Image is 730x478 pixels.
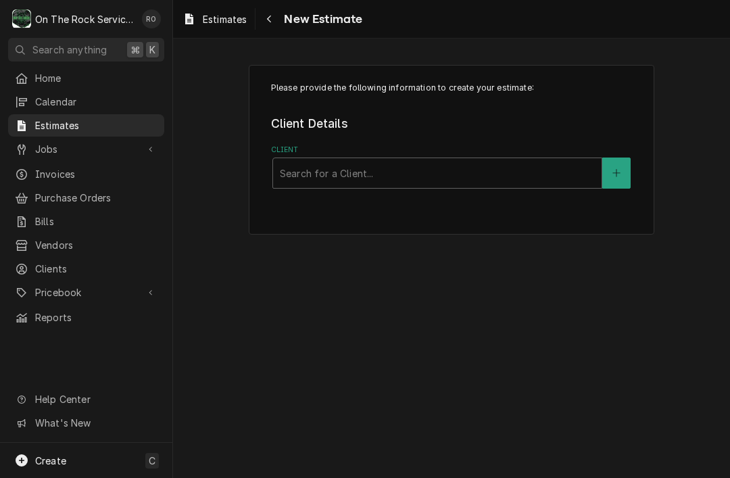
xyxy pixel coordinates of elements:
a: Clients [8,258,164,280]
span: Home [35,71,157,85]
span: Estimates [35,118,157,133]
span: Estimates [203,12,247,26]
legend: Client Details [271,115,633,133]
span: Search anything [32,43,107,57]
button: Navigate back [258,8,280,30]
div: RO [142,9,161,28]
span: What's New [35,416,156,430]
span: ⌘ [130,43,140,57]
span: C [149,454,155,468]
a: Go to Pricebook [8,281,164,304]
span: Jobs [35,142,137,156]
a: Bills [8,210,164,233]
button: Search anything⌘K [8,38,164,62]
div: On The Rock Services [35,12,135,26]
span: Clients [35,262,157,276]
p: Please provide the following information to create your estimate: [271,82,633,94]
div: O [12,9,31,28]
a: Go to Help Center [8,388,164,410]
a: Purchase Orders [8,187,164,209]
span: Help Center [35,392,156,406]
a: Go to What's New [8,412,164,434]
div: Client [271,145,633,189]
span: Create [35,455,66,467]
a: Invoices [8,163,164,185]
a: Vendors [8,234,164,256]
a: Home [8,67,164,89]
svg: Create New Client [612,168,620,178]
div: Rich Ortega's Avatar [142,9,161,28]
span: Purchase Orders [35,191,157,205]
label: Client [271,145,633,156]
span: Vendors [35,238,157,252]
div: Estimate Create/Update [249,65,654,235]
span: Pricebook [35,285,137,300]
span: Calendar [35,95,157,109]
span: Reports [35,310,157,325]
a: Estimates [177,8,252,30]
span: New Estimate [280,10,362,28]
span: Bills [35,214,157,229]
div: Estimate Create/Update Form [271,82,633,189]
span: Invoices [35,167,157,181]
a: Reports [8,306,164,329]
a: Calendar [8,91,164,113]
a: Go to Jobs [8,138,164,160]
span: K [149,43,155,57]
div: On The Rock Services's Avatar [12,9,31,28]
button: Create New Client [602,158,631,189]
a: Estimates [8,114,164,137]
